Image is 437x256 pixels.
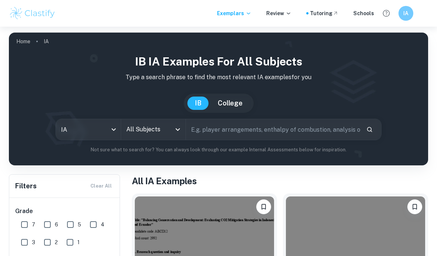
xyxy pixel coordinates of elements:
button: Bookmark [256,199,271,214]
button: College [210,97,250,110]
p: IA [44,37,49,46]
p: Type a search phrase to find the most relevant IA examples for you [15,73,422,82]
p: Exemplars [217,9,251,17]
h6: Grade [15,207,114,216]
p: Review [266,9,291,17]
button: Open [173,124,183,135]
button: Help and Feedback [380,7,393,20]
h1: All IA Examples [132,174,428,188]
span: 2 [55,238,58,246]
span: 3 [32,238,35,246]
button: IA [398,6,413,21]
h1: IB IA examples for all subjects [15,53,422,70]
span: 7 [32,220,35,229]
button: Search [363,123,376,136]
p: Not sure what to search for? You can always look through our example Internal Assessments below f... [15,146,422,154]
a: Home [16,36,30,47]
input: E.g. player arrangements, enthalpy of combustion, analysis of a big city... [186,119,360,140]
span: 4 [101,220,104,229]
span: 1 [77,238,80,246]
button: Bookmark [407,199,422,214]
a: Tutoring [310,9,338,17]
button: IB [187,97,209,110]
span: 5 [78,220,81,229]
div: IA [56,119,121,140]
h6: IA [402,9,410,17]
span: 6 [55,220,58,229]
a: Schools [353,9,374,17]
h6: Filters [15,181,37,191]
img: profile cover [9,33,428,165]
img: Clastify logo [9,6,56,21]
